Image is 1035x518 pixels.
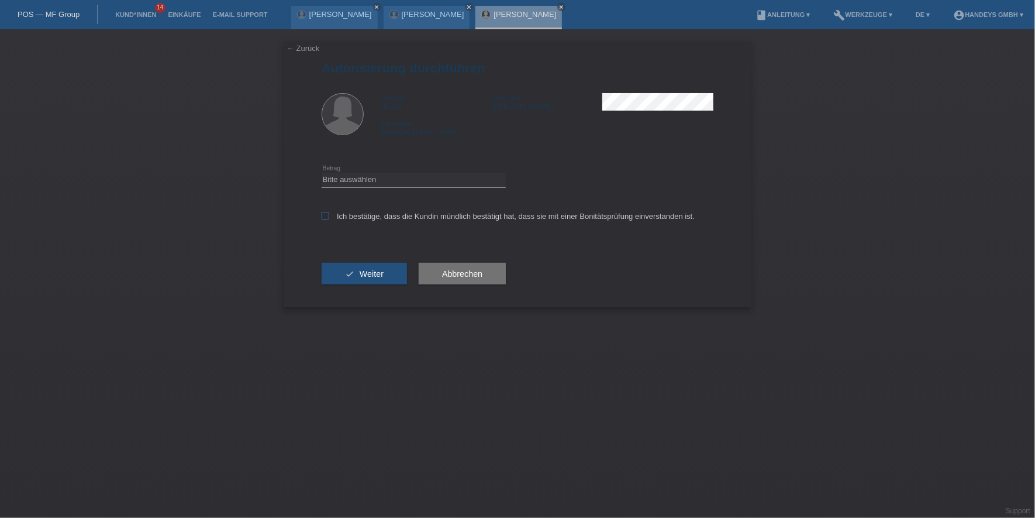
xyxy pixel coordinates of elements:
a: Support [1006,507,1030,515]
a: POS — MF Group [18,10,80,19]
span: Abbrechen [442,269,482,279]
i: close [374,4,380,10]
i: check [345,269,354,279]
i: close [558,4,564,10]
a: Einkäufe [162,11,206,18]
div: [GEOGRAPHIC_DATA] [380,119,491,137]
a: close [557,3,565,11]
div: Noelia [380,93,491,111]
button: Abbrechen [419,263,506,285]
a: bookAnleitung ▾ [750,11,816,18]
h1: Autorisierung durchführen [322,61,713,76]
span: 14 [155,3,165,13]
a: [PERSON_NAME] [402,10,464,19]
i: close [466,4,472,10]
i: book [755,9,767,21]
i: account_circle [953,9,965,21]
button: check Weiter [322,263,407,285]
a: close [465,3,473,11]
a: E-Mail Support [207,11,274,18]
div: [PERSON_NAME] [491,93,602,111]
label: Ich bestätige, dass die Kundin mündlich bestätigt hat, dass sie mit einer Bonitätsprüfung einvers... [322,212,695,221]
a: DE ▾ [910,11,936,18]
span: Nationalität [380,121,412,128]
i: build [834,9,846,21]
span: Vorname [380,94,406,101]
a: Kund*innen [109,11,162,18]
span: Weiter [360,269,384,279]
a: [PERSON_NAME] [309,10,372,19]
a: buildWerkzeuge ▾ [828,11,899,18]
span: Nachname [491,94,522,101]
a: ← Zurück [287,44,319,53]
a: account_circleHandeys GmbH ▾ [947,11,1029,18]
a: [PERSON_NAME] [494,10,556,19]
a: close [373,3,381,11]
